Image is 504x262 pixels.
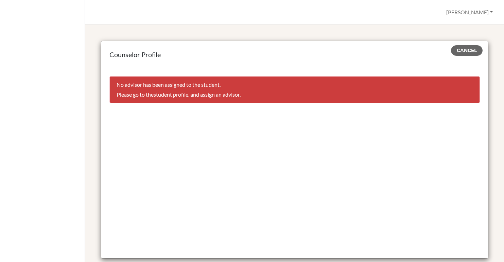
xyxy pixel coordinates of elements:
[451,45,483,56] button: Cancel
[117,91,473,99] p: Please go to the , and assign an advisor.
[443,6,496,19] button: [PERSON_NAME]
[109,49,480,60] div: Counselor Profile
[154,91,188,98] a: student profile
[457,47,477,53] span: Cancel
[117,81,473,89] p: No advisor has been assigned to the student.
